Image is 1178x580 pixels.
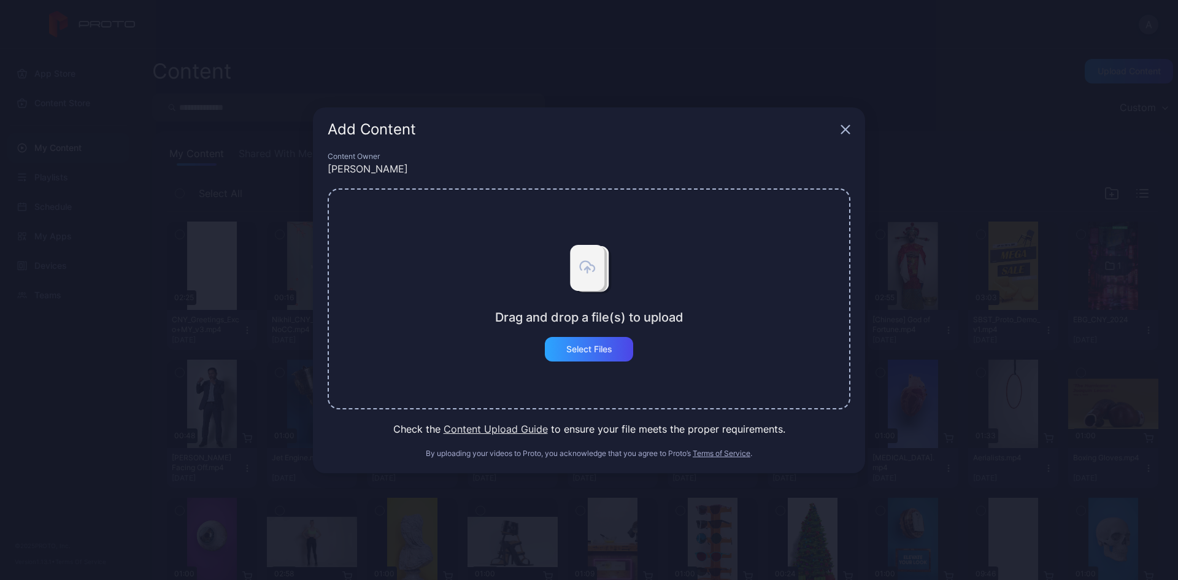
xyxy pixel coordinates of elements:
[328,122,836,137] div: Add Content
[566,344,612,354] div: Select Files
[328,422,850,436] div: Check the to ensure your file meets the proper requirements.
[328,161,850,176] div: [PERSON_NAME]
[495,310,683,325] div: Drag and drop a file(s) to upload
[328,152,850,161] div: Content Owner
[444,422,548,436] button: Content Upload Guide
[545,337,633,362] button: Select Files
[328,449,850,458] div: By uploading your videos to Proto, you acknowledge that you agree to Proto’s .
[693,449,750,458] button: Terms of Service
